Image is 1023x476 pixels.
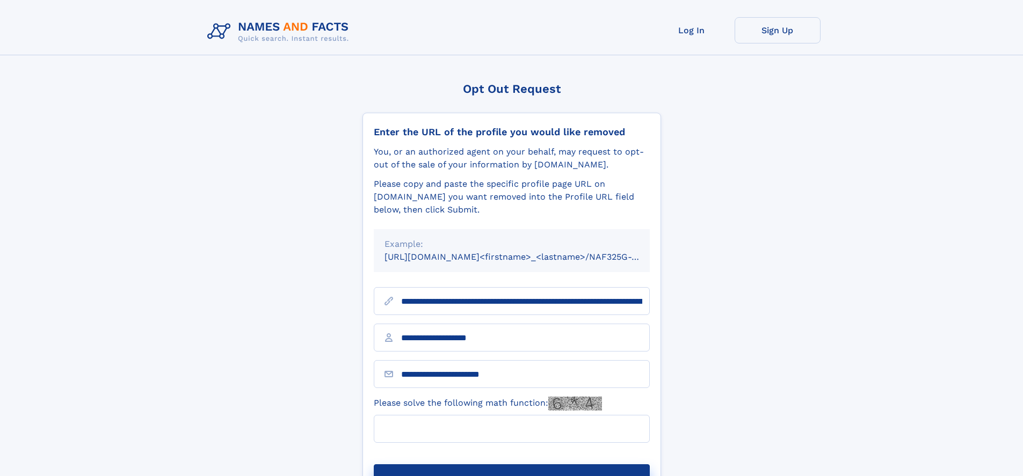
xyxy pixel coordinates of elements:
small: [URL][DOMAIN_NAME]<firstname>_<lastname>/NAF325G-xxxxxxxx [384,252,670,262]
div: Example: [384,238,639,251]
a: Sign Up [735,17,821,43]
a: Log In [649,17,735,43]
div: Opt Out Request [362,82,661,96]
div: Enter the URL of the profile you would like removed [374,126,650,138]
div: You, or an authorized agent on your behalf, may request to opt-out of the sale of your informatio... [374,145,650,171]
div: Please copy and paste the specific profile page URL on [DOMAIN_NAME] you want removed into the Pr... [374,178,650,216]
img: Logo Names and Facts [203,17,358,46]
label: Please solve the following math function: [374,397,602,411]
